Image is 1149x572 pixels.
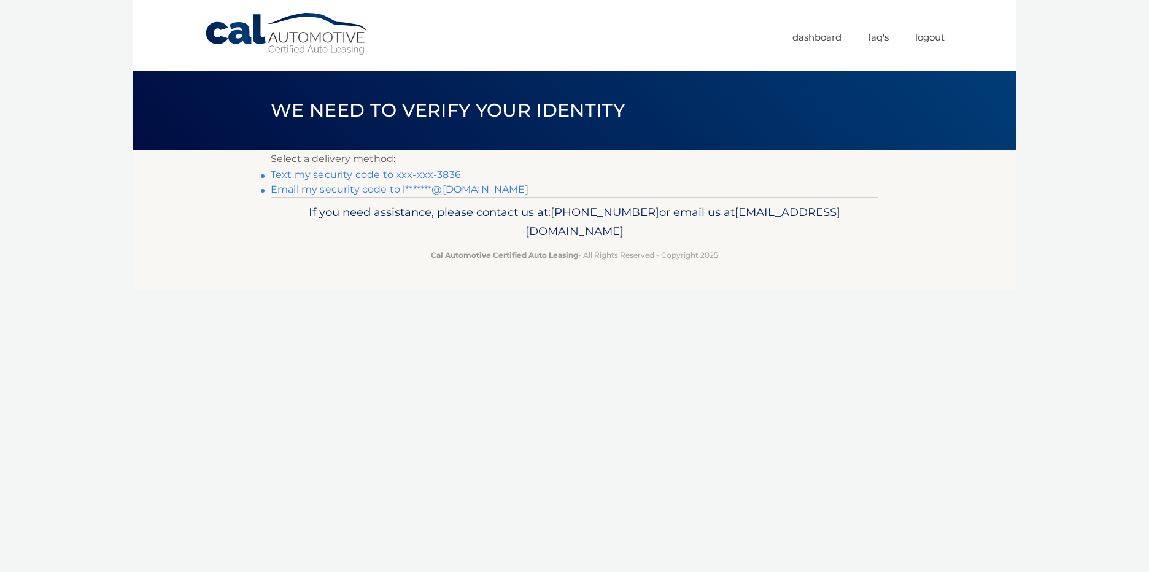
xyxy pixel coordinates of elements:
a: Dashboard [792,27,841,47]
a: Logout [915,27,945,47]
a: Text my security code to xxx-xxx-3836 [271,169,461,180]
a: Email my security code to l*******@[DOMAIN_NAME] [271,184,528,195]
a: FAQ's [868,27,889,47]
span: We need to verify your identity [271,99,625,122]
p: If you need assistance, please contact us at: or email us at [279,203,870,242]
a: Cal Automotive [204,12,370,56]
strong: Cal Automotive Certified Auto Leasing [431,250,578,260]
span: [PHONE_NUMBER] [551,205,659,219]
p: Select a delivery method: [271,150,878,168]
p: - All Rights Reserved - Copyright 2025 [279,249,870,261]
